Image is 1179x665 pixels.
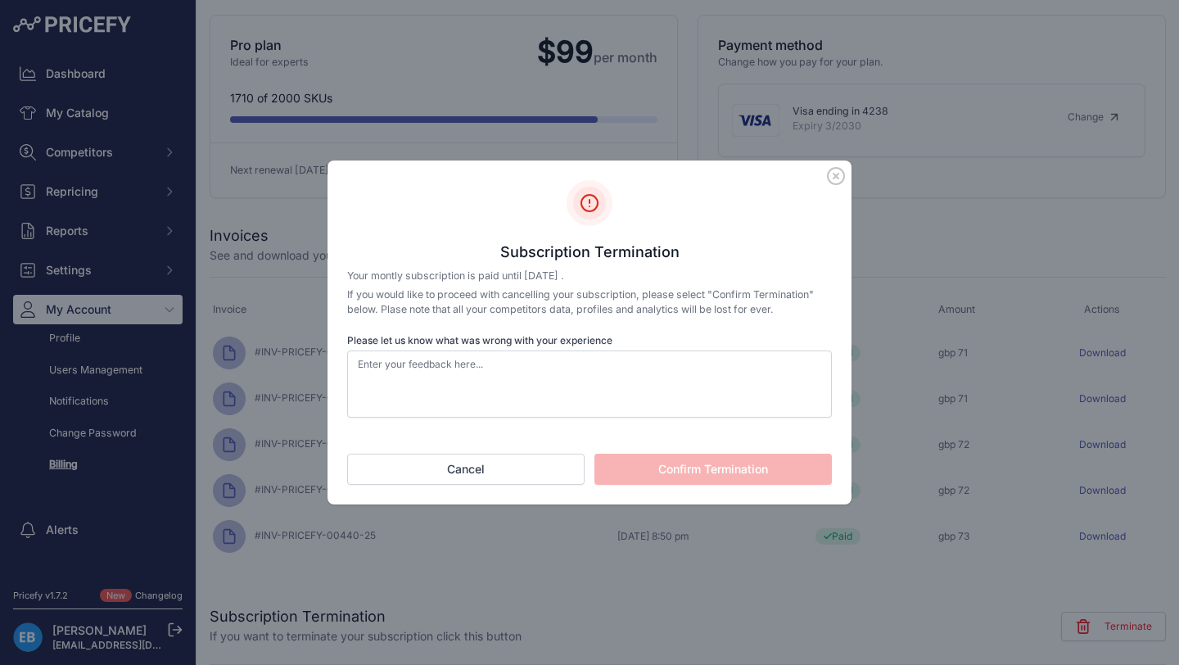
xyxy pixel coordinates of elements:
[347,269,832,284] p: Your montly subscription is paid until [DATE] .
[347,454,585,485] button: Cancel
[594,454,832,485] button: Confirm Termination
[347,242,832,262] h3: Subscription Termination
[347,334,832,347] label: Please let us know what was wrong with your experience
[347,287,832,318] p: If you would like to proceed with cancelling your subscription, please select "Confirm Terminatio...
